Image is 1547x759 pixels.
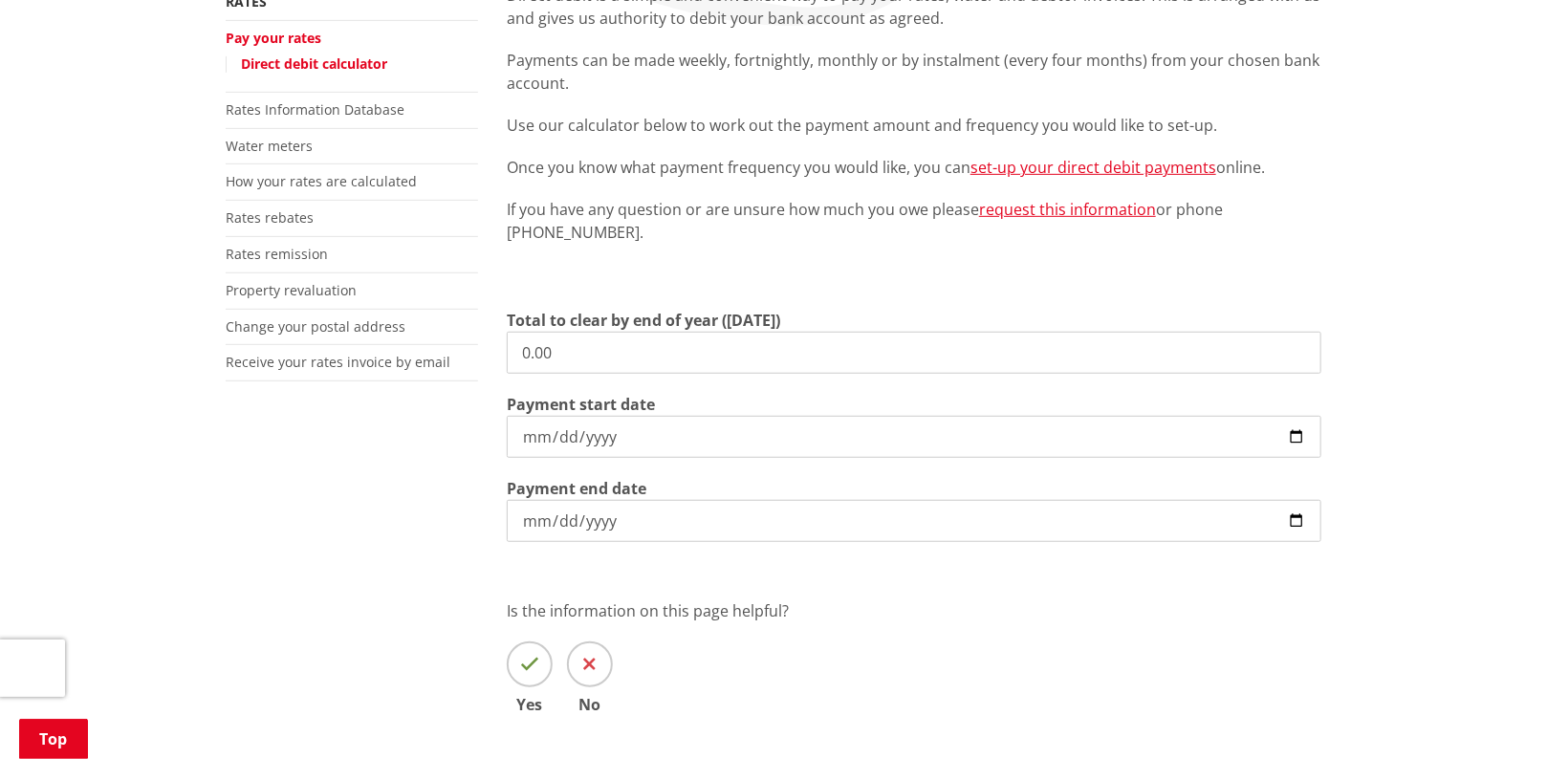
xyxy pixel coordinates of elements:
a: Direct debit calculator [241,54,387,73]
a: set-up your direct debit payments [970,157,1216,178]
a: Rates remission [226,245,328,263]
span: Yes [507,697,553,712]
a: Rates rebates [226,208,314,227]
a: Property revaluation [226,281,357,299]
p: Is the information on this page helpful? [507,599,1321,622]
span: No [567,697,613,712]
iframe: Messenger Launcher [1459,679,1528,748]
a: request this information [979,199,1156,220]
a: Pay your rates [226,29,321,47]
a: How your rates are calculated [226,172,417,190]
a: Rates Information Database [226,100,404,119]
p: Once you know what payment frequency you would like, you can online. [507,156,1321,179]
p: Payments can be made weekly, fortnightly, monthly or by instalment (every four months) from your ... [507,49,1321,95]
a: Water meters [226,137,313,155]
label: Payment start date [507,393,655,416]
a: Top [19,719,88,759]
p: Use our calculator below to work out the payment amount and frequency you would like to set-up. [507,114,1321,137]
a: Receive your rates invoice by email [226,353,450,371]
label: Payment end date [507,477,646,500]
label: Total to clear by end of year ([DATE]) [507,309,780,332]
p: If you have any question or are unsure how much you owe please or phone [PHONE_NUMBER]. [507,198,1321,244]
a: Change your postal address [226,317,405,336]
